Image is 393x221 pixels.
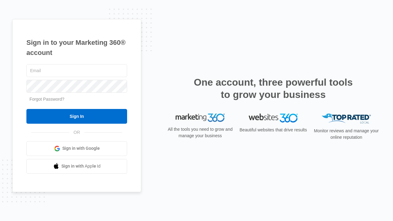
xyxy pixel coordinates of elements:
[29,97,64,102] a: Forgot Password?
[26,109,127,124] input: Sign In
[69,129,84,136] span: OR
[176,114,225,122] img: Marketing 360
[322,114,371,124] img: Top Rated Local
[249,114,298,122] img: Websites 360
[61,163,101,169] span: Sign in with Apple Id
[166,126,235,139] p: All the tools you need to grow and manage your business
[312,128,381,141] p: Monitor reviews and manage your online reputation
[26,141,127,156] a: Sign in with Google
[192,76,355,101] h2: One account, three powerful tools to grow your business
[62,145,100,152] span: Sign in with Google
[26,37,127,58] h1: Sign in to your Marketing 360® account
[239,127,308,133] p: Beautiful websites that drive results
[26,64,127,77] input: Email
[26,159,127,174] a: Sign in with Apple Id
